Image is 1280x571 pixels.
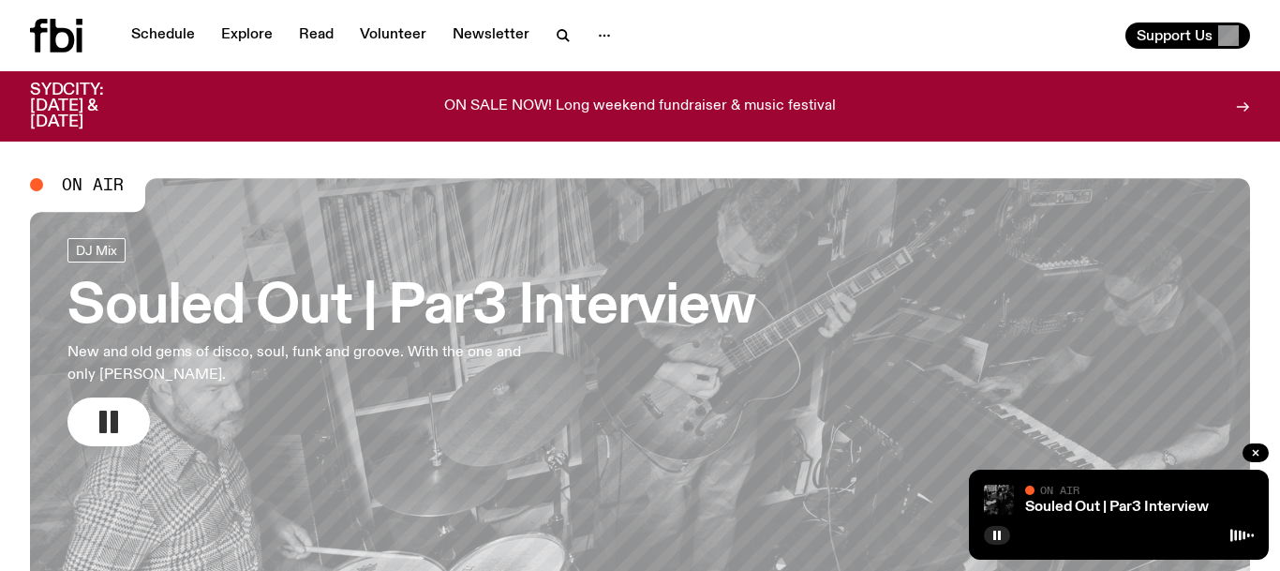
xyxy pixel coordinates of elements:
a: Schedule [120,23,206,49]
a: Explore [210,23,284,49]
h3: Souled Out | Par3 Interview [67,281,755,334]
span: Support Us [1137,27,1213,44]
p: New and old gems of disco, soul, funk and groove. With the one and only [PERSON_NAME]. [67,341,547,386]
a: Newsletter [441,23,541,49]
a: Volunteer [349,23,438,49]
h3: SYDCITY: [DATE] & [DATE] [30,83,150,130]
a: Read [288,23,345,49]
p: ON SALE NOW! Long weekend fundraiser & music festival [444,98,836,115]
span: DJ Mix [76,243,117,257]
a: Souled Out | Par3 InterviewNew and old gems of disco, soul, funk and groove. With the one and onl... [67,238,755,446]
button: Support Us [1125,23,1250,49]
span: On Air [62,176,124,193]
a: DJ Mix [67,238,126,263]
a: Souled Out | Par3 Interview [1025,500,1209,515]
span: On Air [1040,484,1079,496]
